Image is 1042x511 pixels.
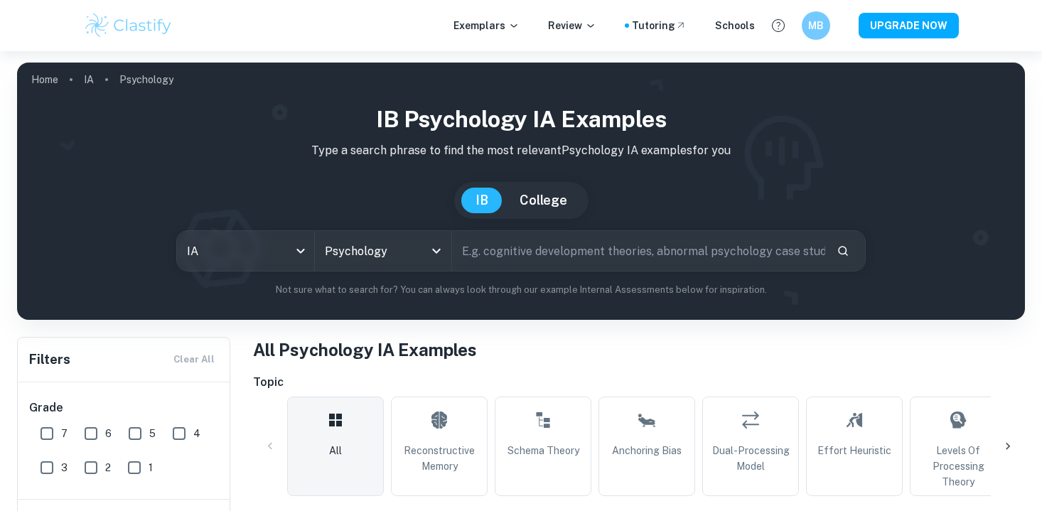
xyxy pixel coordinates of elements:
[461,188,503,213] button: IB
[612,443,682,458] span: Anchoring Bias
[105,460,111,475] span: 2
[177,231,314,271] div: IA
[31,70,58,90] a: Home
[453,18,520,33] p: Exemplars
[28,142,1014,159] p: Type a search phrase to find the most relevant Psychology IA examples for you
[709,443,793,474] span: Dual-Processing Model
[802,11,830,40] button: MB
[83,11,173,40] img: Clastify logo
[426,241,446,261] button: Open
[29,399,220,416] h6: Grade
[452,231,825,271] input: E.g. cognitive development theories, abnormal psychology case studies, social psychology experime...
[329,443,342,458] span: All
[61,460,68,475] span: 3
[28,102,1014,136] h1: IB Psychology IA examples
[61,426,68,441] span: 7
[17,63,1025,320] img: profile cover
[105,426,112,441] span: 6
[632,18,687,33] a: Tutoring
[859,13,959,38] button: UPGRADE NOW
[505,188,581,213] button: College
[253,374,1025,391] h6: Topic
[193,426,200,441] span: 4
[715,18,755,33] a: Schools
[149,460,153,475] span: 1
[29,350,70,370] h6: Filters
[28,283,1014,297] p: Not sure what to search for? You can always look through our example Internal Assessments below f...
[507,443,579,458] span: Schema Theory
[916,443,1000,490] span: Levels of Processing Theory
[84,70,94,90] a: IA
[119,72,173,87] p: Psychology
[817,443,891,458] span: Effort Heuristic
[253,337,1025,362] h1: All Psychology IA Examples
[548,18,596,33] p: Review
[808,18,825,33] h6: MB
[831,239,855,263] button: Search
[397,443,481,474] span: Reconstructive Memory
[766,14,790,38] button: Help and Feedback
[149,426,156,441] span: 5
